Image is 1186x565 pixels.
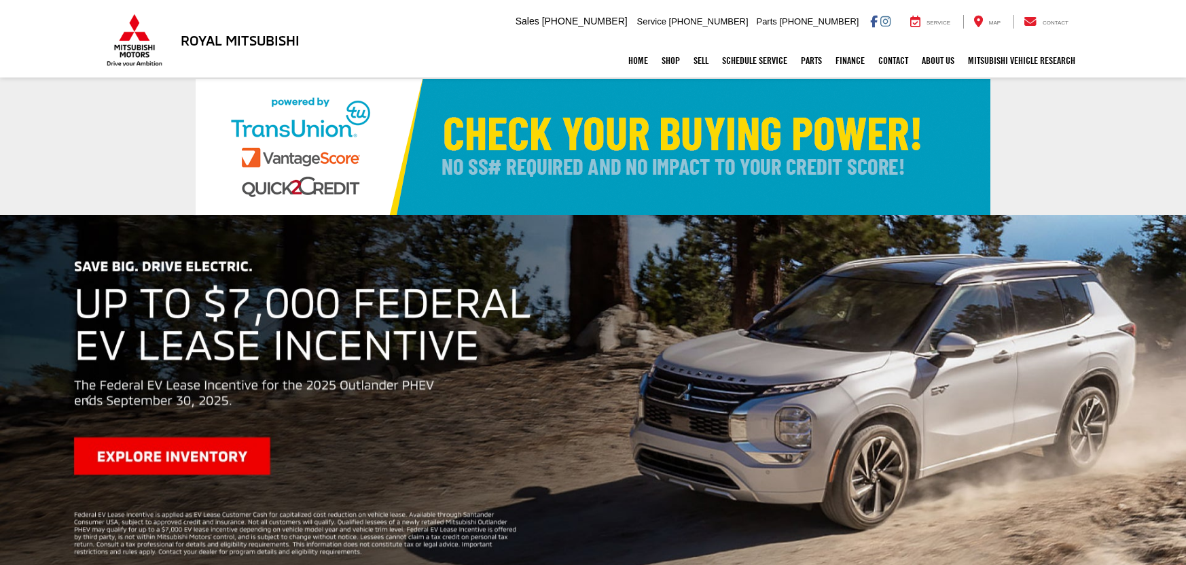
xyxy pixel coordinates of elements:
a: Facebook: Click to visit our Facebook page [870,16,878,27]
a: Service [900,15,960,29]
span: [PHONE_NUMBER] [669,16,749,27]
a: Schedule Service: Opens in a new tab [715,44,794,78]
img: Mitsubishi [104,14,165,67]
a: Contact [871,44,915,78]
a: Mitsubishi Vehicle Research [961,44,1082,78]
a: Contact [1013,15,1079,29]
a: About Us [915,44,961,78]
a: Instagram: Click to visit our Instagram page [880,16,891,27]
span: Parts [756,16,776,27]
a: Parts: Opens in a new tab [794,44,829,78]
span: Sales [516,16,539,27]
a: Finance [829,44,871,78]
a: Map [963,15,1011,29]
span: [PHONE_NUMBER] [779,16,859,27]
span: Service [927,20,950,26]
h3: Royal Mitsubishi [181,33,300,48]
a: Home [622,44,655,78]
a: Sell [687,44,715,78]
span: [PHONE_NUMBER] [542,16,628,27]
button: Click to view next picture. [1008,242,1186,559]
a: Shop [655,44,687,78]
img: Check Your Buying Power [196,79,990,215]
span: Service [637,16,666,27]
span: Map [989,20,1001,26]
span: Contact [1043,20,1068,26]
